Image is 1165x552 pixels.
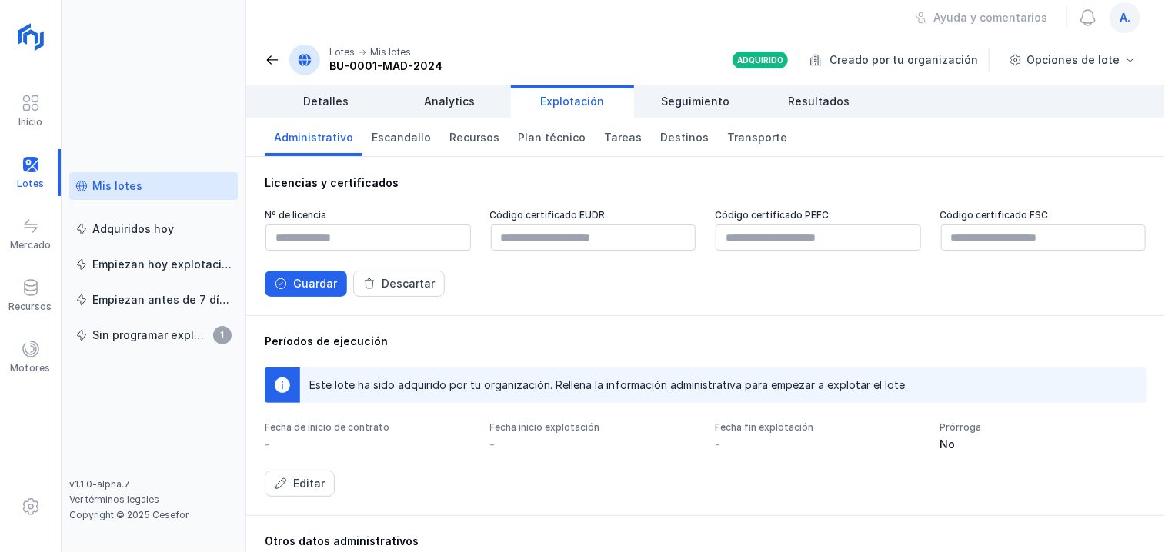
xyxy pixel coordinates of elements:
[9,301,52,313] div: Recursos
[92,257,232,272] div: Empiezan hoy explotación
[449,130,499,145] span: Recursos
[490,209,697,221] div: Código certificado EUDR
[490,421,697,434] div: Fecha inicio explotación
[274,130,353,145] span: Administrativo
[541,94,605,109] span: Explotación
[388,85,511,118] a: Analytics
[92,178,142,194] div: Mis lotes
[69,494,159,505] a: Ver términos legales
[651,118,718,156] a: Destinos
[92,328,209,343] div: Sin programar explotación
[809,48,992,71] div: Creado por tu organización
[1120,10,1130,25] span: a.
[293,276,337,291] div: Guardar
[370,46,411,58] div: Mis lotes
[329,46,355,58] div: Lotes
[940,421,1147,434] div: Prórroga
[265,209,472,221] div: Nº de licencia
[372,130,431,145] span: Escandallo
[293,476,325,491] div: Editar
[69,215,238,243] a: Adquiridos hoy
[69,478,238,490] div: v1.1.0-alpha.7
[265,271,347,297] button: Guardar
[905,5,1057,31] button: Ayuda y comentarios
[940,437,1147,452] div: No
[69,286,238,314] a: Empiezan antes de 7 días
[382,276,435,291] div: Descartar
[509,118,595,156] a: Plan técnico
[940,209,1147,221] div: Código certificado FSC
[511,85,634,118] a: Explotación
[69,251,238,278] a: Empiezan hoy explotación
[213,326,232,344] span: 1
[265,175,1147,191] div: Licencias y certificados
[757,85,880,118] a: Resultados
[490,437,496,452] div: -
[718,118,796,156] a: Transporte
[440,118,509,156] a: Recursos
[92,292,232,308] div: Empiezan antes de 7 días
[727,130,787,145] span: Transporte
[69,509,238,521] div: Copyright © 2025 Cesefor
[11,362,51,374] div: Motores
[309,377,907,393] div: Este lote ha sido adquirido por tu organización. Rellena la información administrativa para empez...
[10,239,51,251] div: Mercado
[265,85,388,118] a: Detalles
[737,55,783,65] div: Adquirido
[715,437,720,452] div: -
[715,421,922,434] div: Fecha fin explotación
[92,221,174,237] div: Adquiridos hoy
[424,94,475,109] span: Analytics
[1026,52,1120,68] div: Opciones de lote
[362,118,440,156] a: Escandallo
[69,321,238,349] a: Sin programar explotación1
[18,116,42,128] div: Inicio
[595,118,651,156] a: Tareas
[304,94,349,109] span: Detalles
[662,94,730,109] span: Seguimiento
[329,58,442,74] div: BU-0001-MAD-2024
[69,172,238,200] a: Mis lotes
[12,18,50,56] img: logoRight.svg
[353,271,445,297] button: Descartar
[518,130,586,145] span: Plan técnico
[634,85,757,118] a: Seguimiento
[715,209,922,221] div: Código certificado PEFC
[265,118,362,156] a: Administrativo
[265,421,472,434] div: Fecha de inicio de contrato
[265,437,270,452] div: -
[604,130,642,145] span: Tareas
[788,94,850,109] span: Resultados
[660,130,709,145] span: Destinos
[265,334,1147,349] div: Períodos de ejecución
[265,471,335,497] button: Editar
[265,534,1147,549] div: Otros datos administrativos
[933,10,1047,25] div: Ayuda y comentarios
